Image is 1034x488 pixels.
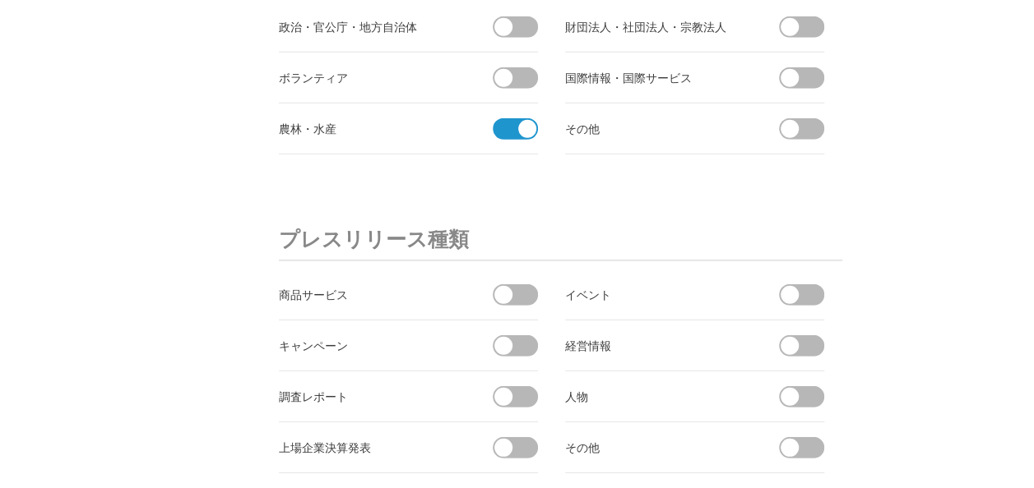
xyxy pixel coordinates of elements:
[279,284,464,305] div: 商品サービス
[565,67,750,88] div: 国際情報・国際サービス
[279,386,464,407] div: 調査レポート
[279,219,842,261] h3: プレスリリース種類
[279,67,464,88] div: ボランティア
[279,16,464,37] div: 政治・官公庁・地方自治体
[279,335,464,356] div: キャンペーン
[565,16,750,37] div: 財団法人・社団法人・宗教法人
[565,118,750,139] div: その他
[565,437,750,458] div: その他
[279,118,464,139] div: 農林・水産
[565,335,750,356] div: 経営情報
[565,386,750,407] div: 人物
[279,437,464,458] div: 上場企業決算発表
[565,284,750,305] div: イベント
